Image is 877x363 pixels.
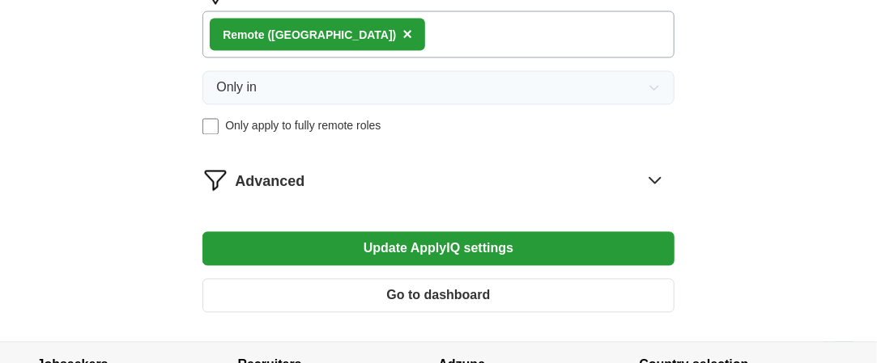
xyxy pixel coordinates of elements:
span: Advanced [235,171,304,193]
input: Only apply to fully remote roles [202,119,219,135]
span: Only apply to fully remote roles [225,118,381,135]
img: filter [202,167,228,193]
span: × [402,25,412,43]
div: Remote ([GEOGRAPHIC_DATA]) [223,27,396,44]
button: Only in [202,71,674,105]
button: Go to dashboard [202,279,674,313]
span: Only in [216,78,257,98]
button: Update ApplyIQ settings [202,232,674,266]
button: × [402,23,412,47]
